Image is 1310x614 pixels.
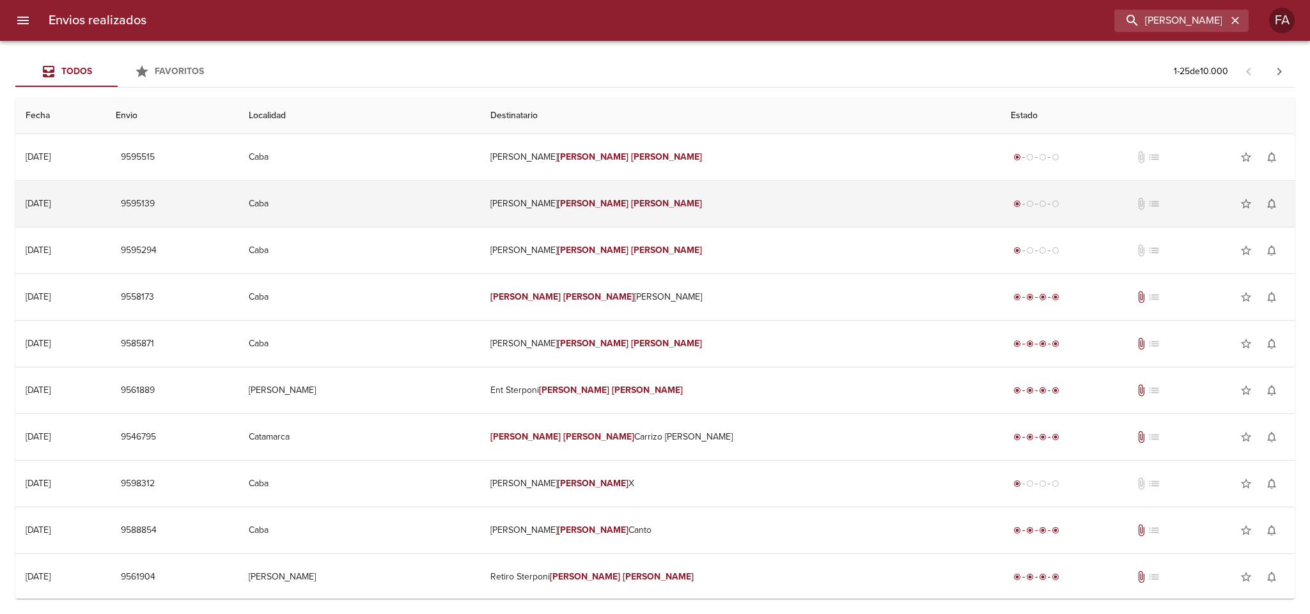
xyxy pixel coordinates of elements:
[480,227,1001,273] td: [PERSON_NAME]
[238,507,480,553] td: Caba
[26,338,51,349] div: [DATE]
[1265,431,1278,443] span: notifications_none
[1148,384,1160,397] span: No tiene pedido asociado
[1013,573,1021,581] span: radio_button_checked
[1039,480,1047,487] span: radio_button_unchecked
[1264,56,1295,87] span: Pagina siguiente
[121,569,155,585] span: 9561904
[1013,433,1021,441] span: radio_button_checked
[15,98,105,134] th: Fecha
[1148,197,1160,210] span: No tiene pedido asociado
[558,338,628,349] em: [PERSON_NAME]
[1233,378,1259,403] button: Agregar a favoritos
[1259,424,1284,450] button: Activar notificaciones
[26,198,51,209] div: [DATE]
[1013,387,1021,394] span: radio_button_checked
[1052,200,1059,208] span: radio_button_unchecked
[1135,571,1148,583] span: Tiene documentos adjuntos
[1013,340,1021,348] span: radio_button_checked
[1011,524,1062,537] div: Entregado
[116,286,159,309] button: 9558173
[1259,518,1284,543] button: Activar notificaciones
[1265,524,1278,537] span: notifications_none
[1135,291,1148,303] span: Tiene documentos adjuntos
[480,134,1001,180] td: [PERSON_NAME]
[539,385,610,395] em: [PERSON_NAME]
[1148,477,1160,490] span: No tiene pedido asociado
[1233,238,1259,263] button: Agregar a favoritos
[1013,200,1021,208] span: radio_button_checked
[1011,337,1062,350] div: Entregado
[1026,340,1034,348] span: radio_button_checked
[49,10,146,31] h6: Envios realizados
[1269,8,1295,33] div: Abrir información de usuario
[116,426,161,449] button: 9546795
[121,476,155,492] span: 9598312
[1265,244,1278,257] span: notifications_none
[1148,244,1160,257] span: No tiene pedido asociado
[1011,197,1062,210] div: Generado
[26,245,51,256] div: [DATE]
[116,239,162,263] button: 9595294
[480,274,1001,320] td: [PERSON_NAME]
[1026,480,1034,487] span: radio_button_unchecked
[1026,200,1034,208] span: radio_button_unchecked
[480,321,1001,367] td: [PERSON_NAME]
[1269,8,1295,33] div: FA
[238,321,480,367] td: Caba
[116,146,160,169] button: 9595515
[1265,151,1278,164] span: notifications_none
[1052,387,1059,394] span: radio_button_checked
[1148,151,1160,164] span: No tiene pedido asociado
[238,414,480,460] td: Catamarca
[1011,431,1062,443] div: Entregado
[238,181,480,227] td: Caba
[238,134,480,180] td: Caba
[238,98,480,134] th: Localidad
[1011,477,1062,490] div: Generado
[480,461,1001,507] td: [PERSON_NAME] X
[1240,151,1252,164] span: star_border
[1240,384,1252,397] span: star_border
[1026,247,1034,254] span: radio_button_unchecked
[1011,571,1062,583] div: Entregado
[121,383,155,399] span: 9561889
[116,519,162,542] button: 9588854
[1174,65,1228,78] p: 1 - 25 de 10.000
[1259,471,1284,496] button: Activar notificaciones
[1052,247,1059,254] span: radio_button_unchecked
[1026,153,1034,161] span: radio_button_unchecked
[1265,571,1278,583] span: notifications_none
[238,274,480,320] td: Caba
[563,291,634,302] em: [PERSON_NAME]
[105,98,238,134] th: Envio
[1013,293,1021,301] span: radio_button_checked
[1011,291,1062,303] div: Entregado
[1135,477,1148,490] span: No tiene documentos adjuntos
[121,150,155,165] span: 9595515
[121,523,157,539] span: 9588854
[631,338,702,349] em: [PERSON_NAME]
[1013,480,1021,487] span: radio_button_checked
[558,245,628,256] em: [PERSON_NAME]
[1039,573,1047,581] span: radio_button_checked
[1135,384,1148,397] span: Tiene documentos adjuntos
[1135,151,1148,164] span: No tiene documentos adjuntos
[1240,431,1252,443] span: star_border
[1013,526,1021,534] span: radio_button_checked
[1039,526,1047,534] span: radio_button_checked
[1148,524,1160,537] span: No tiene pedido asociado
[1240,244,1252,257] span: star_border
[1259,284,1284,310] button: Activar notificaciones
[1052,293,1059,301] span: radio_button_checked
[480,414,1001,460] td: Carrizo [PERSON_NAME]
[1026,526,1034,534] span: radio_button_checked
[1039,340,1047,348] span: radio_button_checked
[558,151,628,162] em: [PERSON_NAME]
[1052,153,1059,161] span: radio_button_unchecked
[490,291,561,302] em: [PERSON_NAME]
[1039,433,1047,441] span: radio_button_checked
[15,56,220,87] div: Tabs Envios
[490,431,561,442] em: [PERSON_NAME]
[623,571,694,582] em: [PERSON_NAME]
